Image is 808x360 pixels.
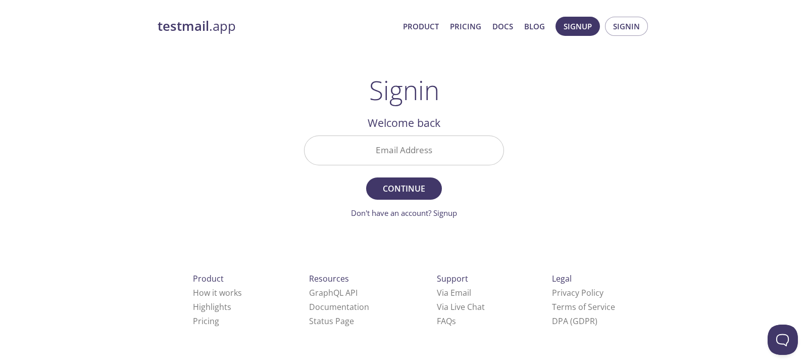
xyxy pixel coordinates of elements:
[193,287,242,298] a: How it works
[158,17,209,35] strong: testmail
[552,301,615,312] a: Terms of Service
[366,177,442,200] button: Continue
[193,301,231,312] a: Highlights
[304,114,504,131] h2: Welcome back
[309,301,369,312] a: Documentation
[369,75,439,105] h1: Signin
[309,316,354,327] a: Status Page
[437,273,468,284] span: Support
[768,325,798,355] iframe: Help Scout Beacon - Open
[309,273,349,284] span: Resources
[437,287,471,298] a: Via Email
[613,20,640,33] span: Signin
[377,182,431,196] span: Continue
[605,17,648,36] button: Signin
[403,20,439,33] a: Product
[193,316,219,327] a: Pricing
[452,316,456,327] span: s
[437,301,485,312] a: Via Live Chat
[552,316,597,327] a: DPA (GDPR)
[492,20,513,33] a: Docs
[351,208,457,218] a: Don't have an account? Signup
[193,273,224,284] span: Product
[564,20,592,33] span: Signup
[437,316,456,327] a: FAQ
[309,287,358,298] a: GraphQL API
[450,20,481,33] a: Pricing
[552,287,603,298] a: Privacy Policy
[552,273,572,284] span: Legal
[555,17,600,36] button: Signup
[158,18,395,35] a: testmail.app
[524,20,545,33] a: Blog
